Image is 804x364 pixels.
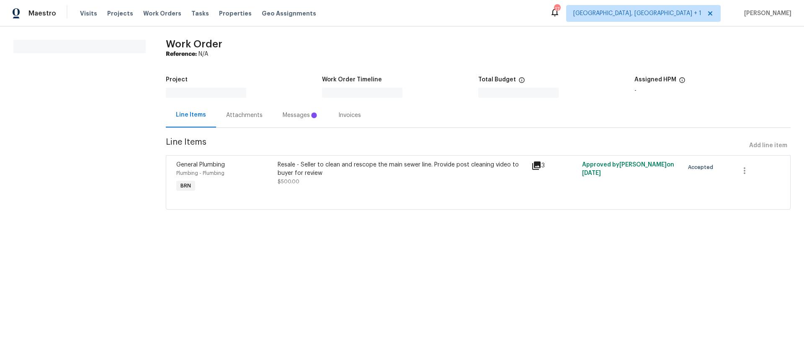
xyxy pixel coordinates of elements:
[634,77,676,83] h5: Assigned HPM
[688,163,716,172] span: Accepted
[219,9,252,18] span: Properties
[531,161,577,171] div: 3
[518,77,525,88] span: The total cost of line items that have been proposed by Opendoor. This sum includes line items th...
[278,179,299,184] span: $500.00
[176,162,225,168] span: General Plumbing
[166,51,197,57] b: Reference:
[166,77,188,83] h5: Project
[177,182,194,190] span: BRN
[322,77,382,83] h5: Work Order Timeline
[166,138,746,153] span: Line Items
[573,9,701,18] span: [GEOGRAPHIC_DATA], [GEOGRAPHIC_DATA] + 1
[28,9,56,18] span: Maestro
[166,50,791,58] div: N/A
[176,111,206,119] div: Line Items
[278,161,526,177] div: Resale - Seller to clean and rescope the main sewer line. Provide post cleaning video to buyer fo...
[679,77,685,88] span: The hpm assigned to this work order.
[143,9,181,18] span: Work Orders
[176,171,224,176] span: Plumbing - Plumbing
[262,9,316,18] span: Geo Assignments
[107,9,133,18] span: Projects
[478,77,516,83] h5: Total Budget
[191,10,209,16] span: Tasks
[338,111,361,120] div: Invoices
[283,111,318,120] div: Messages
[582,162,674,176] span: Approved by [PERSON_NAME] on
[226,111,263,120] div: Attachments
[166,39,222,49] span: Work Order
[554,5,560,13] div: 17
[741,9,791,18] span: [PERSON_NAME]
[80,9,97,18] span: Visits
[582,170,601,176] span: [DATE]
[634,88,791,94] div: -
